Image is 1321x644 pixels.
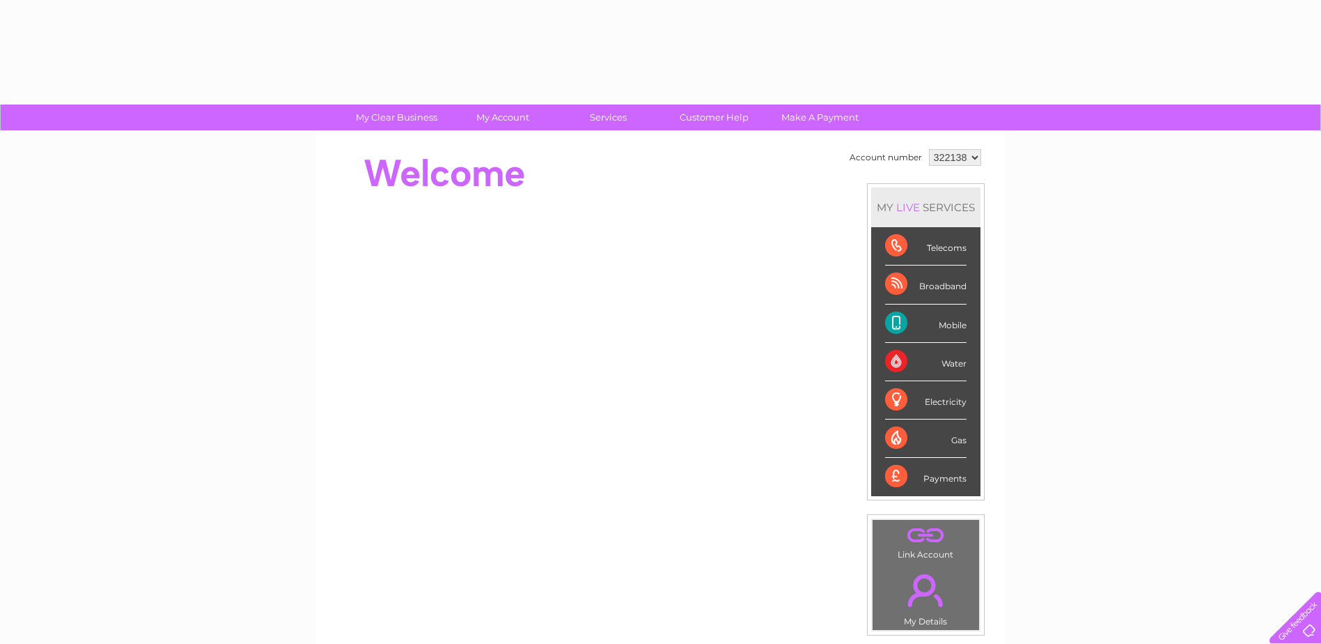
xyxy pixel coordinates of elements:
[872,519,980,563] td: Link Account
[872,562,980,631] td: My Details
[885,458,967,496] div: Payments
[657,105,772,130] a: Customer Help
[885,381,967,420] div: Electricity
[885,266,967,304] div: Broadband
[876,523,976,548] a: .
[885,227,967,266] div: Telecoms
[885,343,967,381] div: Water
[445,105,560,130] a: My Account
[885,420,967,458] div: Gas
[876,566,976,615] a: .
[339,105,454,130] a: My Clear Business
[885,305,967,343] div: Mobile
[846,146,925,169] td: Account number
[763,105,877,130] a: Make A Payment
[871,187,980,227] div: MY SERVICES
[551,105,666,130] a: Services
[893,201,923,214] div: LIVE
